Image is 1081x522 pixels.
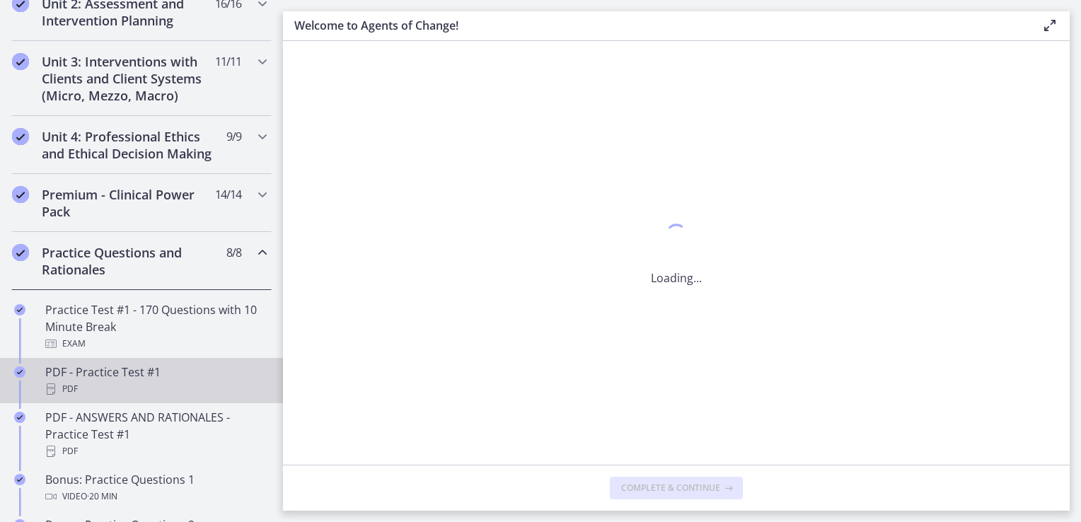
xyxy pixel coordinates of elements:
i: Completed [12,244,29,261]
button: Complete & continue [610,477,743,499]
h2: Unit 4: Professional Ethics and Ethical Decision Making [42,128,214,162]
div: 1 [651,220,702,253]
div: Bonus: Practice Questions 1 [45,471,266,505]
span: 9 / 9 [226,128,241,145]
div: PDF - Practice Test #1 [45,364,266,398]
h2: Premium - Clinical Power Pack [42,186,214,220]
i: Completed [14,412,25,423]
p: Loading... [651,269,702,286]
i: Completed [14,474,25,485]
i: Completed [12,128,29,145]
span: Complete & continue [621,482,720,494]
i: Completed [12,186,29,203]
span: 8 / 8 [226,244,241,261]
i: Completed [12,53,29,70]
span: · 20 min [87,488,117,505]
span: 11 / 11 [215,53,241,70]
div: PDF [45,381,266,398]
h2: Unit 3: Interventions with Clients and Client Systems (Micro, Mezzo, Macro) [42,53,214,104]
div: Video [45,488,266,505]
div: Practice Test #1 - 170 Questions with 10 Minute Break [45,301,266,352]
div: PDF - ANSWERS AND RATIONALES - Practice Test #1 [45,409,266,460]
div: PDF [45,443,266,460]
span: 14 / 14 [215,186,241,203]
i: Completed [14,304,25,315]
i: Completed [14,366,25,378]
h3: Welcome to Agents of Change! [294,17,1019,34]
h2: Practice Questions and Rationales [42,244,214,278]
div: Exam [45,335,266,352]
